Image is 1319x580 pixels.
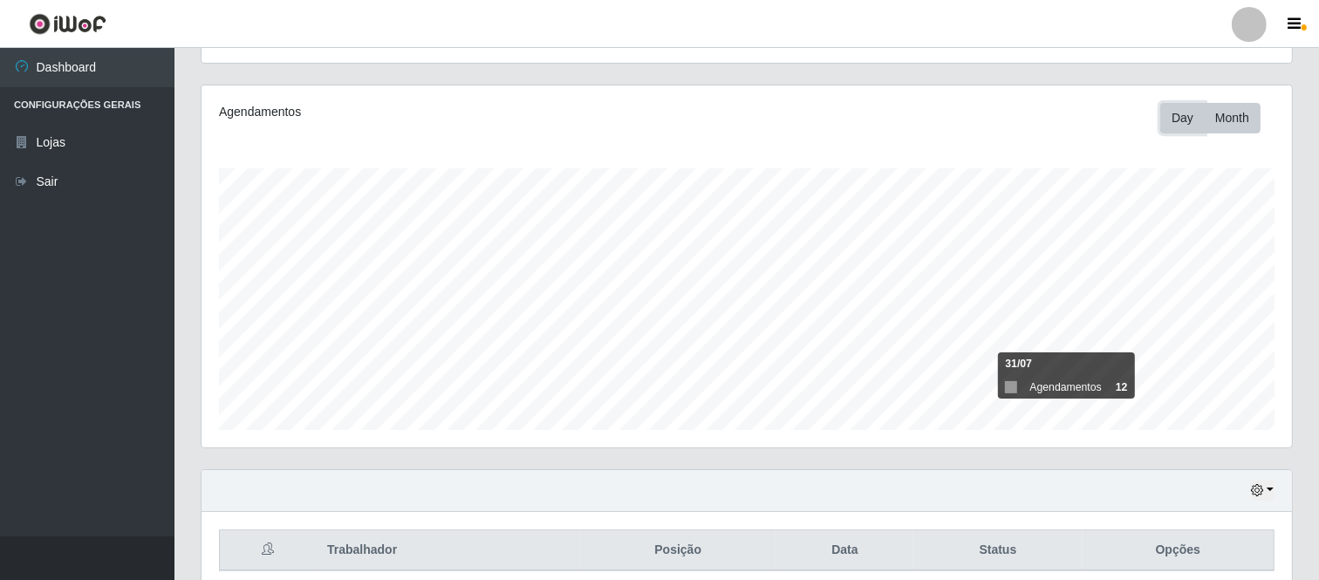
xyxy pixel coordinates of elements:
[776,530,913,571] th: Data
[1160,103,1205,133] button: Day
[1160,103,1275,133] div: Toolbar with button groups
[913,530,1082,571] th: Status
[29,13,106,35] img: CoreUI Logo
[219,103,644,121] div: Agendamentos
[1204,103,1261,133] button: Month
[1083,530,1275,571] th: Opções
[580,530,776,571] th: Posição
[1160,103,1261,133] div: First group
[317,530,580,571] th: Trabalhador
